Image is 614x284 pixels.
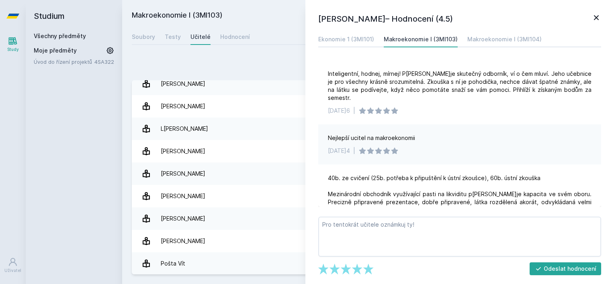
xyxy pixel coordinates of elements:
div: | [353,147,355,155]
a: [PERSON_NAME] 48 hodnocení 4.5 [132,207,604,230]
h2: Makroekonomie I (3MI103) [132,10,514,22]
a: [PERSON_NAME] 3 hodnocení 3.0 [132,185,604,207]
div: Study [7,47,19,53]
a: L[PERSON_NAME] 1 hodnocení 5.0 [132,118,604,140]
a: Hodnocení [220,29,250,45]
div: Hodnocení [220,33,250,41]
div: Pošta Vít [161,256,185,272]
a: [PERSON_NAME] 2 hodnocení 2.5 [132,230,604,252]
div: [DATE]4 [328,147,350,155]
div: [PERSON_NAME] [161,188,205,204]
a: [PERSON_NAME] 5 hodnocení 2.8 [132,95,604,118]
a: Všechny předměty [34,32,86,39]
div: [PERSON_NAME] [161,166,205,182]
a: Úvod do řízení projektů [34,58,94,66]
div: Uživatel [4,268,21,274]
a: [PERSON_NAME] 5 hodnocení 2.0 [132,140,604,162]
a: [PERSON_NAME] 2 hodnocení 4.5 [132,73,604,95]
a: 4SA322 [94,59,114,65]
button: Odeslat hodnocení [530,262,602,275]
div: [PERSON_NAME] [161,76,205,92]
div: Učitelé [190,33,211,41]
a: Study [2,32,24,57]
div: | [353,107,355,115]
a: Uživatel [2,253,24,278]
div: Soubory [132,33,155,41]
span: Moje předměty [34,47,77,55]
a: [PERSON_NAME] 1 hodnocení 4.0 [132,162,604,185]
div: Testy [165,33,181,41]
div: [PERSON_NAME] [161,233,205,249]
div: [DATE]6 [328,107,350,115]
div: Nejlepší ucitel na makroekonomii [328,134,415,142]
a: Pošta Vít 4 hodnocení 2.8 [132,252,604,275]
div: L[PERSON_NAME] [161,121,208,137]
div: [PERSON_NAME] [161,211,205,227]
div: [PERSON_NAME] [161,143,205,159]
a: Soubory [132,29,155,45]
div: [PERSON_NAME] [161,98,205,114]
a: Učitelé [190,29,211,45]
div: Inteligentní, hodnej, mírnej! P[PERSON_NAME]je skutečný odborník, ví o čem mluví. Jeho učebnice j... [328,70,591,102]
a: Testy [165,29,181,45]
